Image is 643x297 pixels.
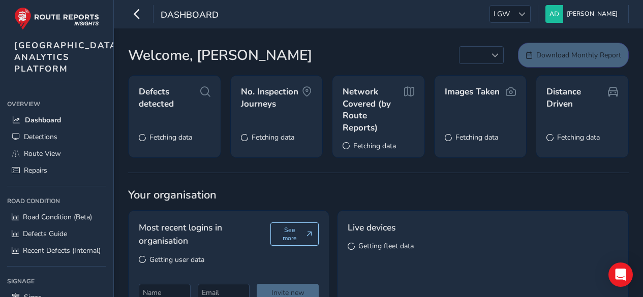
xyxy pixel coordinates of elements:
[23,246,101,255] span: Recent Defects (Internal)
[23,212,92,222] span: Road Condition (Beta)
[7,112,106,128] a: Dashboard
[149,133,192,142] span: Fetching data
[545,5,563,23] img: diamond-layout
[277,226,302,242] span: See more
[128,187,629,203] span: Your organisation
[7,128,106,145] a: Detections
[24,166,47,175] span: Repairs
[545,5,621,23] button: [PERSON_NAME]
[139,221,270,248] span: Most recent logins in organisation
[546,86,608,110] span: Distance Driven
[24,132,57,142] span: Detections
[567,5,618,23] span: [PERSON_NAME]
[25,115,61,125] span: Dashboard
[7,96,106,112] div: Overview
[343,86,404,134] span: Network Covered (by Route Reports)
[7,193,106,209] div: Road Condition
[445,86,500,98] span: Images Taken
[161,9,219,23] span: Dashboard
[24,149,61,158] span: Route View
[7,225,106,242] a: Defects Guide
[455,133,498,142] span: Fetching data
[7,145,106,162] a: Route View
[241,86,302,110] span: No. Inspection Journeys
[557,133,600,142] span: Fetching data
[252,133,294,142] span: Fetching data
[7,274,106,289] div: Signage
[348,221,395,234] span: Live devices
[7,242,106,259] a: Recent Defects (Internal)
[358,241,414,251] span: Getting fleet data
[353,141,396,151] span: Fetching data
[608,262,633,287] div: Open Intercom Messenger
[149,255,204,265] span: Getting user data
[270,222,319,246] button: See more
[14,7,99,30] img: rr logo
[14,40,121,75] span: [GEOGRAPHIC_DATA] ANALYTICS PLATFORM
[23,229,67,239] span: Defects Guide
[7,209,106,225] a: Road Condition (Beta)
[7,162,106,179] a: Repairs
[128,45,312,66] span: Welcome, [PERSON_NAME]
[139,86,200,110] span: Defects detected
[490,6,513,22] span: LGW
